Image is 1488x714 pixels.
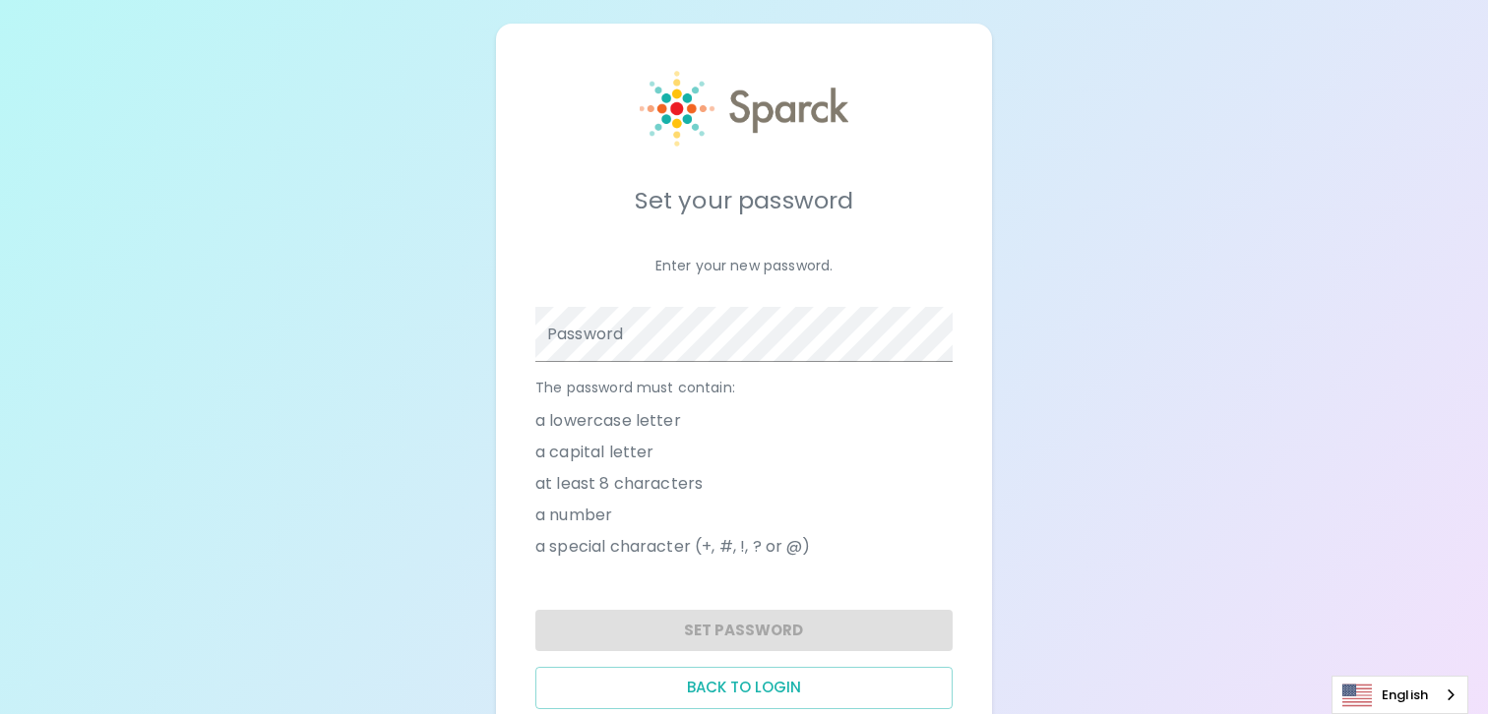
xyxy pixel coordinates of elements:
button: Back to login [535,667,953,708]
p: Enter your new password. [535,256,953,275]
span: a number [535,504,612,527]
img: Sparck logo [640,71,848,147]
p: The password must contain: [535,378,953,397]
a: English [1333,677,1467,713]
div: Language [1332,676,1468,714]
aside: Language selected: English [1332,676,1468,714]
span: a capital letter [535,441,653,464]
span: a special character (+, #, !, ? or @) [535,535,811,559]
h5: Set your password [535,185,953,216]
span: at least 8 characters [535,472,703,496]
span: a lowercase letter [535,409,681,433]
